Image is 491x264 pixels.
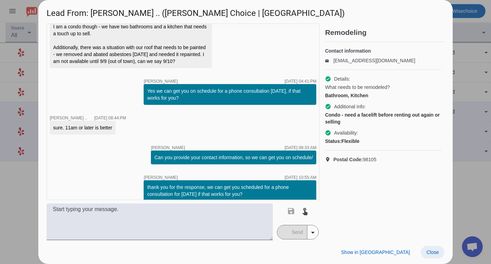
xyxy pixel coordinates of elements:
[144,79,178,83] span: [PERSON_NAME]
[325,84,390,91] span: What needs to be remodeled?
[421,246,444,258] button: Close
[53,124,112,131] div: sure. 11am or later is better
[426,249,439,255] span: Close
[151,146,185,150] span: [PERSON_NAME]
[309,228,317,237] mat-icon: arrow_drop_down
[53,9,209,65] div: Hi There. I would love to have your input and quote. I am a condo though - we have two bathrooms ...
[333,58,415,63] a: [EMAIL_ADDRESS][DOMAIN_NAME]
[334,75,350,82] span: Details:
[325,138,442,145] div: Flexible
[325,47,442,54] h4: Contact information
[325,138,341,144] strong: Status:
[50,116,87,120] span: [PERSON_NAME] ..
[325,103,331,110] mat-icon: check_circle
[334,129,358,136] span: Availability:
[325,29,444,36] h2: Remodeling
[144,175,178,180] span: [PERSON_NAME]
[285,175,316,180] div: [DATE] 10:55:AM
[154,154,313,161] div: Can you provide your contact information, so we can get you on schedule/
[325,111,442,125] div: Condo - need a facelift before renting out again or selling
[325,76,331,82] mat-icon: check_circle
[301,207,309,215] mat-icon: touch_app
[341,249,410,255] span: Show in [GEOGRAPHIC_DATA]
[325,130,331,136] mat-icon: check_circle
[325,59,333,62] mat-icon: email
[333,157,363,162] strong: Postal Code:
[325,92,442,99] div: Bathroom, Kitchen
[285,79,316,83] div: [DATE] 04:41:PM
[147,88,313,101] div: Yes we can get you on schedule for a phone consultation [DATE], if that works for you?
[94,116,126,120] div: [DATE] 08:44:PM
[333,156,376,163] span: 98105
[285,146,316,150] div: [DATE] 08:33:AM
[334,103,366,110] span: Additional info:
[325,157,333,162] mat-icon: location_on
[147,184,313,198] div: thank you for the response, we can get you scheduled for a phone consultation for [DATE] if that ...
[336,246,415,258] button: Show in [GEOGRAPHIC_DATA]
